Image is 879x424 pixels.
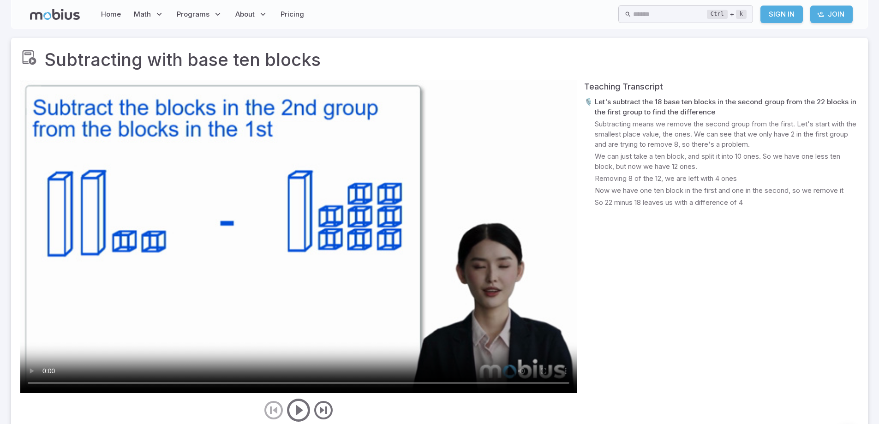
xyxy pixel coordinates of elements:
div: Teaching Transcript [584,80,859,93]
a: Home [98,4,124,25]
a: Pricing [278,4,307,25]
kbd: Ctrl [707,10,728,19]
p: We can just take a ten block, and split it into 10 ones. So we have one less ten block, but now w... [595,151,859,172]
h2: Subtracting with base ten blocks [44,47,321,73]
p: Subtracting means we remove the second group from the first. Let's start with the smallest place ... [595,119,859,149]
p: Removing 8 of the 12, we are left with 4 ones [595,173,737,184]
a: Join [810,6,853,23]
p: So 22 minus 18 leaves us with a difference of 4 [595,197,743,208]
p: Now we have one ten block in the first and one in the second, so we remove it [595,185,843,196]
span: Programs [177,9,209,19]
kbd: k [736,10,747,19]
button: next [312,399,335,421]
a: Sign In [760,6,803,23]
p: Let's subtract the 18 base ten blocks in the second group from the 22 blocks in the first group t... [595,97,859,117]
button: play/pause/restart [285,396,312,424]
span: About [235,9,255,19]
span: Math [134,9,151,19]
p: 🎙️ [584,97,593,117]
div: + [707,9,747,20]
